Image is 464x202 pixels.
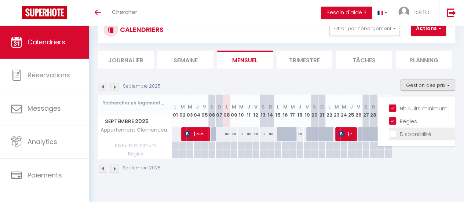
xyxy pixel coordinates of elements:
abbr: V [357,103,360,110]
th: 17 [289,95,296,127]
th: 22 [326,95,333,127]
th: 16 [282,95,289,127]
span: Calendriers [28,37,65,47]
th: 09 [230,95,238,127]
th: 20 [311,95,318,127]
div: 118 [238,127,245,141]
span: Paiements [28,170,62,180]
abbr: S [210,103,213,110]
abbr: M [188,103,192,110]
button: Besoin d'aide ? [321,7,372,19]
p: Septembre 2025 [123,83,161,90]
li: Trimestre [277,51,332,69]
th: 11 [245,95,252,127]
img: logout [447,8,456,17]
span: Chercher [112,8,137,16]
li: Semaine [157,51,213,69]
th: 29 [377,95,384,127]
th: 23 [333,95,340,127]
li: Mensuel [217,51,273,69]
span: Nb Nuits minimum [98,142,171,150]
th: 15 [274,95,282,127]
th: 28 [370,95,377,127]
div: 118 [260,127,267,141]
abbr: D [269,103,273,110]
abbr: S [313,103,316,110]
abbr: M [283,103,288,110]
li: Planning [396,51,452,69]
abbr: M [291,103,295,110]
th: 13 [260,95,267,127]
abbr: J [247,103,250,110]
button: Filtrer par hébergement [329,21,400,36]
li: Journalier [98,51,154,69]
th: 05 [201,95,208,127]
div: 118 [245,127,252,141]
span: lolita [414,7,430,16]
div: 118 [267,127,274,141]
abbr: J [350,103,353,110]
abbr: D [218,103,221,110]
abbr: M [180,103,185,110]
li: Tâches [336,51,392,69]
button: Ouvrir le widget de chat LiveChat [6,3,28,25]
abbr: S [262,103,265,110]
th: 19 [304,95,311,127]
span: Règles [98,150,171,158]
img: ... [398,7,409,18]
th: 21 [318,95,326,127]
th: 01 [172,95,179,127]
abbr: M [232,103,236,110]
th: 10 [238,95,245,127]
span: Analytics [28,137,57,146]
button: Gestion des prix [401,80,455,91]
th: 06 [208,95,216,127]
th: 02 [179,95,186,127]
span: Appartement Clémenceau - Le cocon du midi [99,127,173,133]
th: 12 [252,95,260,127]
abbr: D [372,103,375,110]
th: 14 [267,95,274,127]
th: 24 [340,95,348,127]
span: [PERSON_NAME] [184,127,209,141]
div: 118 [223,127,230,141]
span: [PERSON_NAME] [339,127,356,141]
th: 26 [355,95,362,127]
abbr: V [203,103,206,110]
abbr: D [320,103,324,110]
th: 27 [362,95,370,127]
div: 118 [296,127,304,141]
abbr: V [306,103,309,110]
div: 118 [230,127,238,141]
th: 04 [194,95,201,127]
th: 03 [186,95,194,127]
abbr: L [328,103,330,110]
abbr: L [277,103,279,110]
abbr: L [226,103,228,110]
div: 118 [252,127,260,141]
th: 08 [223,95,230,127]
abbr: J [196,103,199,110]
abbr: J [299,103,302,110]
button: Actions [411,21,446,36]
h3: CALENDRIERS [118,21,164,38]
span: Réservations [28,70,70,80]
th: 07 [216,95,223,127]
abbr: L [174,103,176,110]
abbr: V [254,103,257,110]
input: Rechercher un logement... [102,96,167,110]
abbr: M [239,103,244,110]
abbr: S [364,103,368,110]
abbr: M [342,103,346,110]
p: Septembre 2025 [123,165,161,172]
th: 30 [384,95,392,127]
span: Septembre 2025 [98,116,171,127]
img: Super Booking [22,6,67,19]
abbr: M [335,103,339,110]
span: Messages [28,104,61,113]
th: 18 [296,95,304,127]
th: 25 [348,95,355,127]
